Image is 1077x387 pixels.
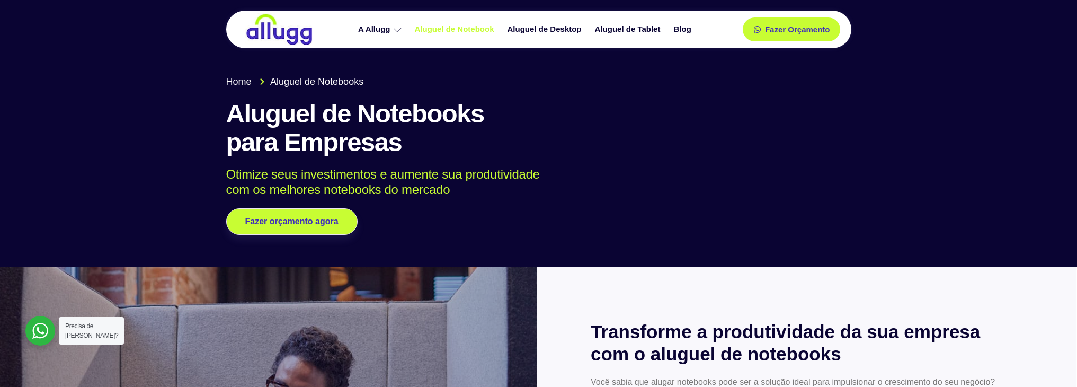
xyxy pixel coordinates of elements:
img: locação de TI é Allugg [245,13,314,46]
a: A Allugg [353,20,410,39]
a: Fazer Orçamento [743,17,841,41]
span: Home [226,75,252,89]
span: Precisa de [PERSON_NAME]? [65,322,118,339]
a: Aluguel de Tablet [590,20,669,39]
p: Otimize seus investimentos e aumente sua produtividade com os melhores notebooks do mercado [226,167,836,198]
a: Aluguel de Desktop [502,20,590,39]
a: Fazer orçamento agora [226,208,358,235]
span: Fazer orçamento agora [245,217,339,226]
span: Fazer Orçamento [765,25,830,33]
a: Blog [668,20,699,39]
h1: Aluguel de Notebooks para Empresas [226,100,851,157]
span: Aluguel de Notebooks [268,75,363,89]
a: Aluguel de Notebook [410,20,502,39]
h2: Transforme a produtividade da sua empresa com o aluguel de notebooks [591,321,1022,365]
